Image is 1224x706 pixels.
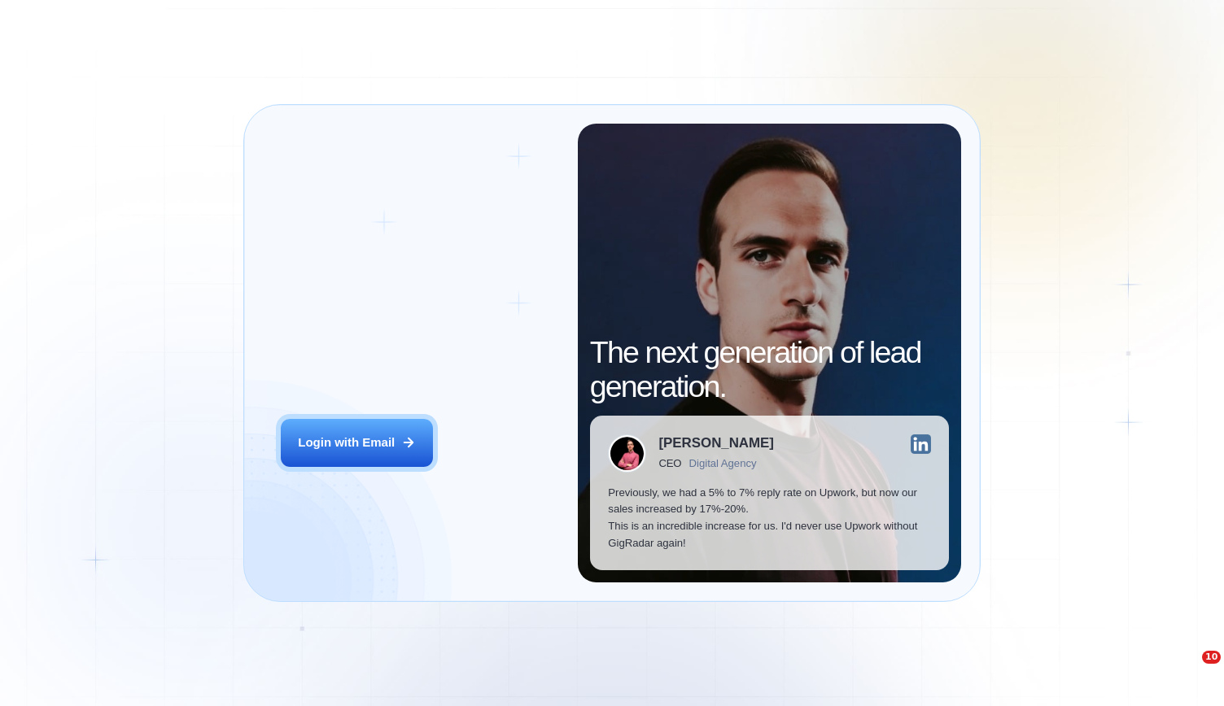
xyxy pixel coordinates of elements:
h2: The next generation of lead generation. [590,336,949,403]
div: Digital Agency [689,457,757,469]
p: Previously, we had a 5% to 7% reply rate on Upwork, but now our sales increased by 17%-20%. This ... [608,485,930,552]
div: CEO [659,457,682,469]
div: Login with Email [298,434,395,451]
iframe: Intercom live chat [1169,651,1208,690]
button: Login with Email [281,419,432,466]
span: 10 [1202,651,1221,664]
div: [PERSON_NAME] [659,437,774,451]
